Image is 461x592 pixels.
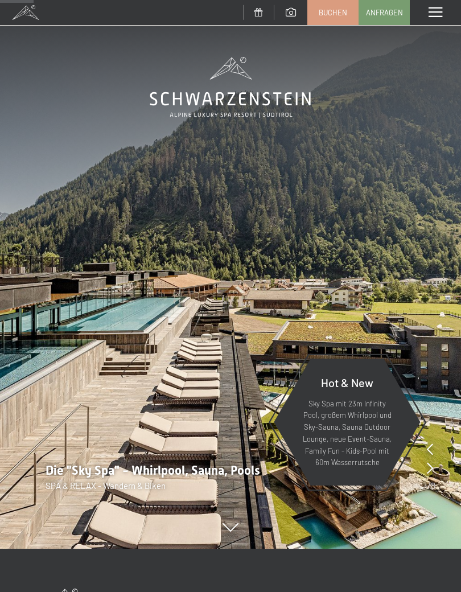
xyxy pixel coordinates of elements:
[273,358,421,486] a: Hot & New Sky Spa mit 23m Infinity Pool, großem Whirlpool und Sky-Sauna, Sauna Outdoor Lounge, ne...
[424,479,427,492] span: 1
[366,7,403,18] span: Anfragen
[321,376,373,389] span: Hot & New
[46,480,166,491] span: SPA & RELAX - Wandern & Biken
[308,1,358,24] a: Buchen
[302,398,393,469] p: Sky Spa mit 23m Infinity Pool, großem Whirlpool und Sky-Sauna, Sauna Outdoor Lounge, neue Event-S...
[359,1,409,24] a: Anfragen
[46,463,260,478] span: Die "Sky Spa" - Whirlpool, Sauna, Pools
[427,479,431,492] span: /
[319,7,347,18] span: Buchen
[431,479,435,492] span: 8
